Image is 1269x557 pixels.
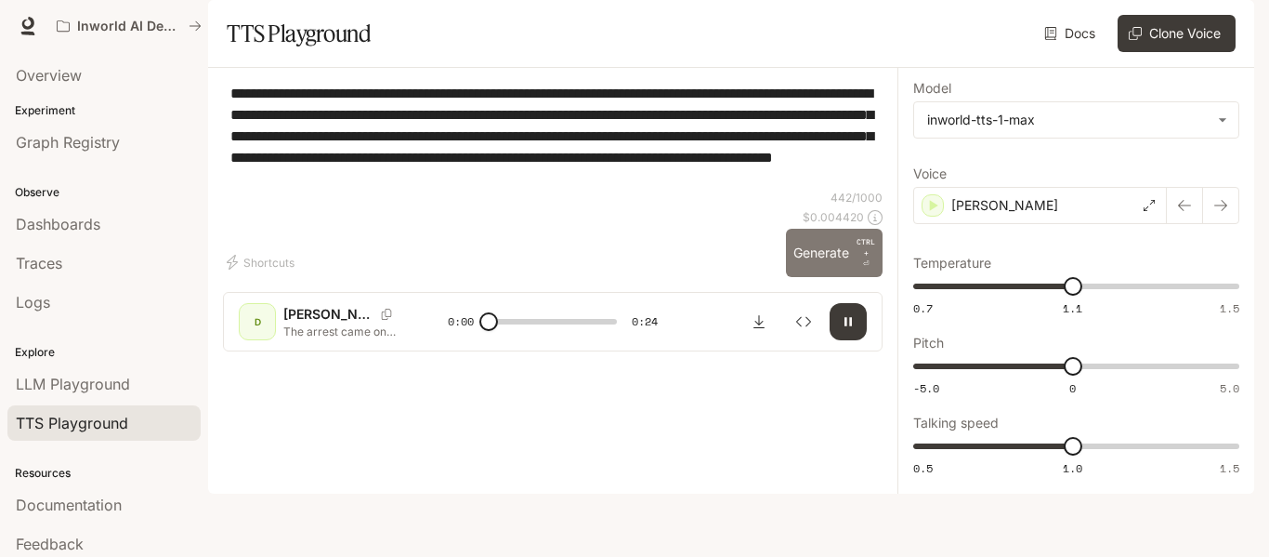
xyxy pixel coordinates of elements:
[1118,15,1236,52] button: Clone Voice
[1220,300,1239,316] span: 1.5
[913,337,944,350] p: Pitch
[242,307,272,337] div: D
[914,102,1238,138] div: inworld-tts-1-max
[283,305,373,324] p: [PERSON_NAME]
[448,312,474,331] span: 0:00
[283,324,403,339] p: The arrest came on [DATE], when [DEMOGRAPHIC_DATA] security officers surrounded [PERSON_NAME]'s l...
[857,236,875,259] p: CTRL +
[1040,15,1103,52] a: Docs
[48,7,210,45] button: All workspaces
[227,15,371,52] h1: TTS Playground
[831,190,883,206] p: 442 / 1000
[1063,300,1082,316] span: 1.1
[223,247,302,277] button: Shortcuts
[740,303,778,340] button: Download audio
[927,111,1209,129] div: inworld-tts-1-max
[786,229,883,277] button: GenerateCTRL +⏎
[803,209,864,225] p: $ 0.004420
[1220,380,1239,396] span: 5.0
[1069,380,1076,396] span: 0
[632,312,658,331] span: 0:24
[913,300,933,316] span: 0.7
[857,236,875,270] p: ⏎
[913,417,999,430] p: Talking speed
[1220,460,1239,476] span: 1.5
[785,303,822,340] button: Inspect
[913,460,933,476] span: 0.5
[913,257,991,270] p: Temperature
[373,309,399,320] button: Copy Voice ID
[913,82,951,95] p: Model
[77,19,181,34] p: Inworld AI Demos
[913,380,939,396] span: -5.0
[951,196,1058,215] p: [PERSON_NAME]
[1063,460,1082,476] span: 1.0
[913,167,947,180] p: Voice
